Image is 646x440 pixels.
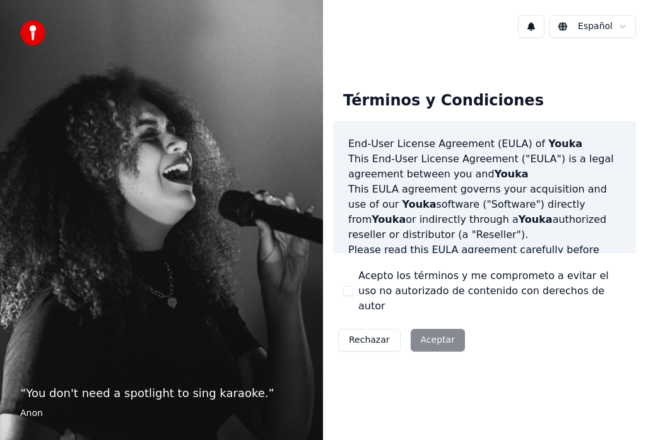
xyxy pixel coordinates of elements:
span: Youka [495,168,529,180]
span: Youka [372,213,406,225]
p: “ You don't need a spotlight to sing karaoke. ” [20,384,303,402]
p: This End-User License Agreement ("EULA") is a legal agreement between you and [348,152,621,182]
h3: End-User License Agreement (EULA) of [348,136,621,152]
p: This EULA agreement governs your acquisition and use of our software ("Software") directly from o... [348,182,621,242]
img: youka [20,20,45,45]
span: Youka [402,198,437,210]
button: Rechazar [338,329,401,352]
span: Youka [519,213,553,225]
div: Términos y Condiciones [333,81,554,121]
footer: Anon [20,407,303,420]
span: Youka [548,138,582,150]
p: Please read this EULA agreement carefully before completing the installation process and using th... [348,242,621,318]
label: Acepto los términos y me comprometo a evitar el uso no autorizado de contenido con derechos de autor [358,268,626,314]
